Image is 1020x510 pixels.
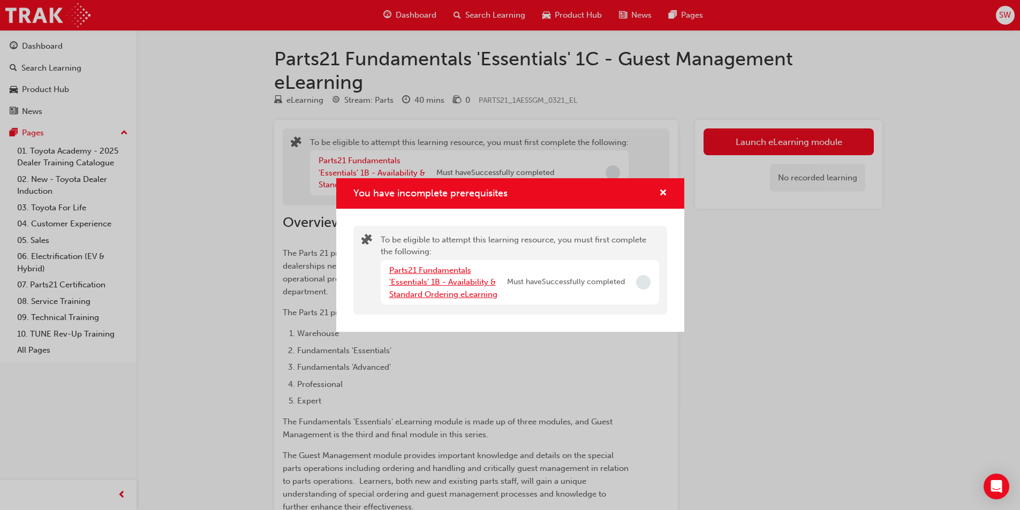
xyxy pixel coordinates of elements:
[659,189,667,199] span: cross-icon
[636,275,651,290] span: Incomplete
[507,276,625,288] span: Must have Successfully completed
[361,235,372,247] span: puzzle-icon
[353,187,508,199] span: You have incomplete prerequisites
[336,178,684,332] div: You have incomplete prerequisites
[381,234,659,307] div: To be eligible to attempt this learning resource, you must first complete the following:
[389,265,497,299] a: Parts21 Fundamentals 'Essentials' 1B - Availability & Standard Ordering eLearning
[659,187,667,200] button: cross-icon
[984,474,1009,499] div: Open Intercom Messenger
